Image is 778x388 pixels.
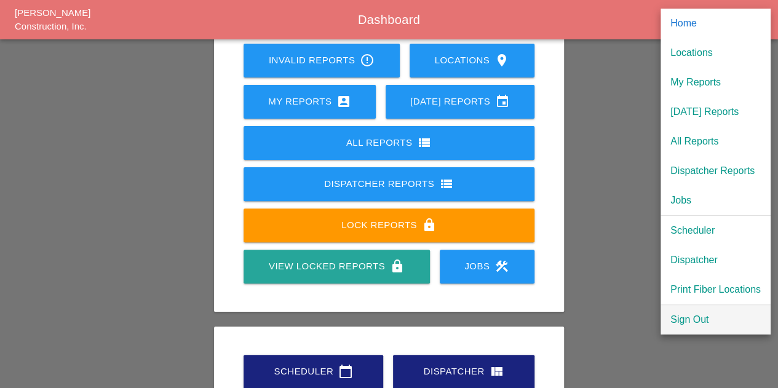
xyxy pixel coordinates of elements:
i: error_outline [360,53,375,68]
i: construction [494,259,509,274]
div: My Reports [670,75,761,90]
i: view_list [439,176,454,191]
div: Dispatcher [413,364,514,379]
i: lock [390,259,405,274]
i: event [495,94,510,109]
div: Print Fiber Locations [670,282,761,297]
div: All Reports [670,134,761,149]
div: Lock Reports [263,218,515,232]
i: calendar_today [338,364,353,379]
a: Jobs [661,186,771,215]
a: Invalid Reports [244,44,400,77]
a: Locations [661,38,771,68]
i: account_box [336,94,351,109]
a: Home [661,9,771,38]
div: My Reports [263,94,356,109]
a: My Reports [244,85,376,119]
div: Dispatcher Reports [263,176,515,191]
i: lock [422,218,437,232]
a: View Locked Reports [244,250,429,283]
a: [DATE] Reports [661,97,771,127]
a: All Reports [244,126,534,160]
div: Sign Out [670,312,761,327]
a: [PERSON_NAME] Construction, Inc. [15,7,90,32]
div: Dispatcher [670,253,761,267]
a: My Reports [661,68,771,97]
a: Jobs [440,250,534,283]
a: Print Fiber Locations [661,275,771,304]
div: [DATE] Reports [405,94,515,109]
div: Scheduler [670,223,761,238]
a: Dispatcher Reports [244,167,534,201]
div: Jobs [459,259,515,274]
a: Scheduler [661,216,771,245]
div: Scheduler [263,364,363,379]
div: Locations [429,53,515,68]
a: Dispatcher [661,245,771,275]
a: Dispatcher Reports [661,156,771,186]
i: view_quilt [490,364,504,379]
a: [DATE] Reports [386,85,534,119]
i: location_on [494,53,509,68]
a: All Reports [661,127,771,156]
span: Dashboard [358,13,420,26]
div: Jobs [670,193,761,208]
div: Locations [670,46,761,60]
div: Invalid Reports [263,53,380,68]
div: Home [670,16,761,31]
i: view_list [417,135,432,150]
div: Dispatcher Reports [670,164,761,178]
div: View Locked Reports [263,259,410,274]
div: [DATE] Reports [670,105,761,119]
div: All Reports [263,135,515,150]
a: Locations [410,44,534,77]
a: Lock Reports [244,208,534,242]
